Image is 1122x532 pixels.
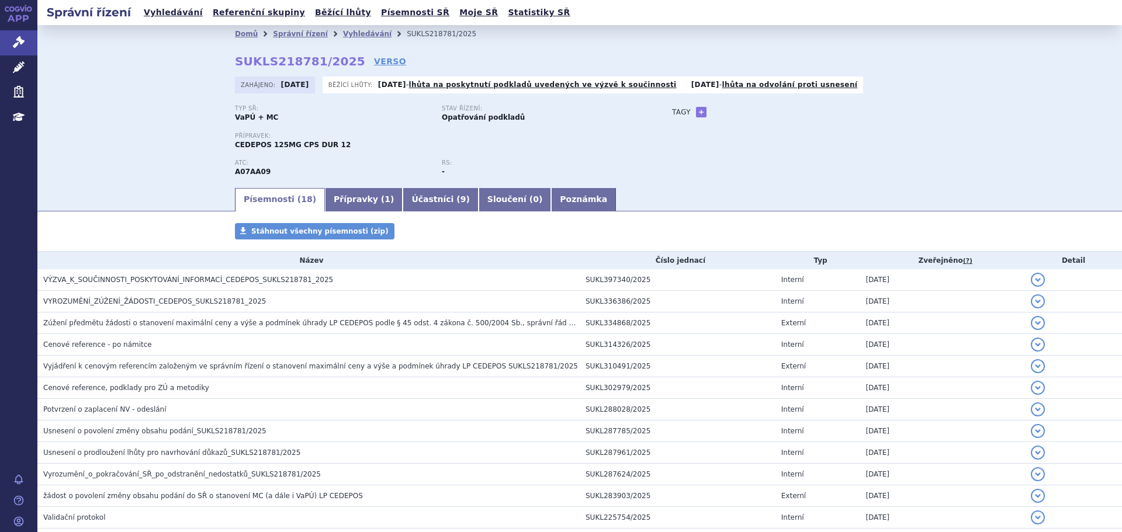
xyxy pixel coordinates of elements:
[860,334,1025,356] td: [DATE]
[580,312,775,334] td: SUKL334868/2025
[860,252,1025,269] th: Zveřejněno
[301,194,312,204] span: 18
[378,81,406,89] strong: [DATE]
[775,252,860,269] th: Typ
[37,4,140,20] h2: Správní řízení
[781,340,804,349] span: Interní
[343,30,392,38] a: Vyhledávání
[442,105,637,112] p: Stav řízení:
[1031,381,1045,395] button: detail
[691,81,719,89] strong: [DATE]
[580,291,775,312] td: SUKL336386/2025
[781,276,804,284] span: Interní
[672,105,691,119] h3: Tagy
[43,513,106,521] span: Validační protokol
[781,319,806,327] span: Externí
[551,188,616,211] a: Poznámka
[580,356,775,377] td: SUKL310491/2025
[1031,294,1045,308] button: detail
[43,492,363,500] span: žádost o povolení změny obsahu podání do SŘ o stanovení MC (a dále i VaPÚ) LP CEDEPOS
[43,362,578,370] span: Vyjádření k cenovým referencím založeným ve správním řízení o stanovení maximální ceny a výše a p...
[1031,424,1045,438] button: detail
[1031,273,1045,287] button: detail
[1031,467,1045,481] button: detail
[251,227,389,235] span: Stáhnout všechny písemnosti (zip)
[311,5,375,20] a: Běžící lhůty
[691,80,858,89] p: -
[580,442,775,464] td: SUKL287961/2025
[43,405,167,413] span: Potvrzení o zaplacení NV - odeslání
[580,377,775,399] td: SUKL302979/2025
[460,194,466,204] span: 9
[235,188,325,211] a: Písemnosti (18)
[580,485,775,507] td: SUKL283903/2025
[43,319,638,327] span: Zúžení předmětu žádosti o stanovení maximální ceny a výše a podmínek úhrady LP CEDEPOS podle § 45...
[781,362,806,370] span: Externí
[442,168,445,176] strong: -
[235,159,430,166] p: ATC:
[781,470,804,478] span: Interní
[140,5,206,20] a: Vyhledávání
[1031,402,1045,416] button: detail
[407,25,491,43] li: SUKLS218781/2025
[328,80,375,89] span: Běžící lhůty:
[281,81,309,89] strong: [DATE]
[781,513,804,521] span: Interní
[781,427,804,435] span: Interní
[235,133,649,140] p: Přípravek:
[235,113,278,121] strong: VaPÚ + MC
[860,399,1025,420] td: [DATE]
[378,80,677,89] p: -
[235,223,394,239] a: Stáhnout všechny písemnosti (zip)
[43,276,333,284] span: VÝZVA_K_SOUČINNOSTI_POSKYTOVÁNÍ_INFORMACÍ_CEDEPOS_SUKLS218781_2025
[385,194,390,204] span: 1
[860,312,1025,334] td: [DATE]
[43,297,266,305] span: VYROZUMĚNÍ_ZÚŽENÍ_ŽÁDOSTI_CEDEPOS_SUKLS218781_2025
[860,507,1025,528] td: [DATE]
[273,30,328,38] a: Správní řízení
[722,81,857,89] a: lhůta na odvolání proti usnesení
[241,80,278,89] span: Zahájeno:
[235,141,351,149] span: CEDEPOS 125MG CPS DUR 12
[580,269,775,291] td: SUKL397340/2025
[325,188,403,211] a: Přípravky (1)
[781,448,804,457] span: Interní
[235,105,430,112] p: Typ SŘ:
[781,405,804,413] span: Interní
[1031,489,1045,503] button: detail
[580,334,775,356] td: SUKL314326/2025
[209,5,309,20] a: Referenční skupiny
[580,252,775,269] th: Číslo jednací
[580,464,775,485] td: SUKL287624/2025
[1025,252,1122,269] th: Detail
[1031,446,1045,460] button: detail
[43,448,300,457] span: Usnesení o prodloužení lhůty pro navrhování důkazů_SUKLS218781/2025
[479,188,551,211] a: Sloučení (0)
[860,377,1025,399] td: [DATE]
[781,297,804,305] span: Interní
[533,194,539,204] span: 0
[235,30,258,38] a: Domů
[235,54,365,68] strong: SUKLS218781/2025
[860,356,1025,377] td: [DATE]
[1031,359,1045,373] button: detail
[1031,338,1045,352] button: detail
[696,107,707,117] a: +
[374,55,406,67] a: VERSO
[504,5,573,20] a: Statistiky SŘ
[580,420,775,442] td: SUKL287785/2025
[860,442,1025,464] td: [DATE]
[781,384,804,392] span: Interní
[456,5,501,20] a: Moje SŘ
[860,464,1025,485] td: [DATE]
[860,485,1025,507] td: [DATE]
[43,384,209,392] span: Cenové reference, podklady pro ZÚ a metodiky
[442,159,637,166] p: RS:
[409,81,677,89] a: lhůta na poskytnutí podkladů uvedených ve výzvě k součinnosti
[43,340,152,349] span: Cenové reference - po námitce
[963,257,972,265] abbr: (?)
[860,291,1025,312] td: [DATE]
[580,507,775,528] td: SUKL225754/2025
[442,113,525,121] strong: Opatřování podkladů
[781,492,806,500] span: Externí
